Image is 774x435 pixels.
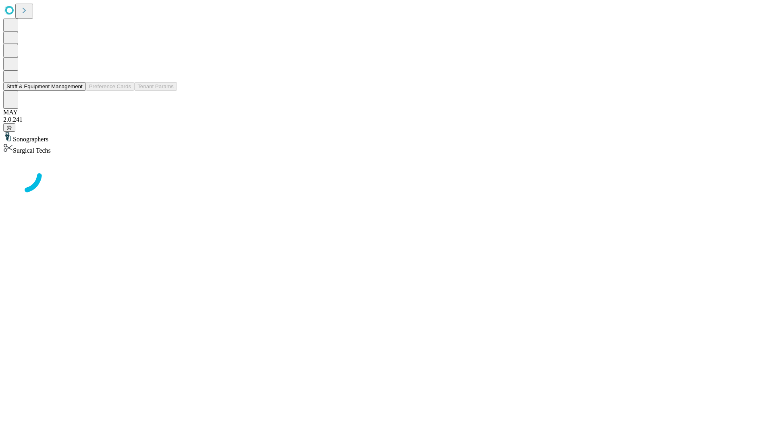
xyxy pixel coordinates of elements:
[134,82,177,91] button: Tenant Params
[3,116,771,123] div: 2.0.241
[3,143,771,154] div: Surgical Techs
[3,132,771,143] div: Sonographers
[86,82,134,91] button: Preference Cards
[3,109,771,116] div: MAY
[3,82,86,91] button: Staff & Equipment Management
[3,123,15,132] button: @
[6,124,12,130] span: @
